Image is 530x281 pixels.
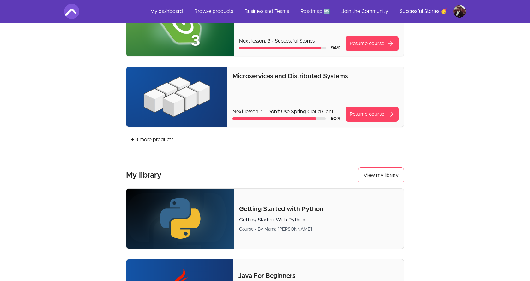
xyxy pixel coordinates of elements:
[64,4,79,19] img: Amigoscode logo
[239,216,399,224] p: Getting Started With Python
[232,117,326,120] div: Course progress
[126,170,161,180] h3: My library
[387,40,394,47] span: arrow_forward
[189,4,238,19] a: Browse products
[331,46,340,50] span: 94 %
[394,4,452,19] a: Successful Stories 🥳
[232,72,399,81] p: Microservices and Distributed Systems
[358,167,404,183] a: View my library
[126,188,404,249] a: Product image for Getting Started with PythonGetting Started with PythonGetting Started With Pyth...
[239,37,340,45] p: Next lesson: 3 - Successful Stories
[145,4,466,19] nav: Main
[295,4,335,19] a: Roadmap 🆕
[126,189,234,249] img: Product image for Getting Started with Python
[239,47,326,49] div: Course progress
[238,272,399,280] p: Java For Beginners
[126,67,227,127] img: Product image for Microservices and Distributed Systems
[239,226,399,232] div: Course • By Mama [PERSON_NAME]
[331,116,340,121] span: 90 %
[453,5,466,18] img: Profile image for Vlad
[239,205,399,214] p: Getting Started with Python
[145,4,188,19] a: My dashboard
[387,110,394,118] span: arrow_forward
[232,108,340,115] p: Next lesson: 1 - Don't Use Spring Cloud Config Server
[346,107,399,122] a: Resume coursearrow_forward
[126,132,178,147] a: + 9 more products
[346,36,399,51] a: Resume coursearrow_forward
[239,4,294,19] a: Business and Teams
[336,4,393,19] a: Join the Community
